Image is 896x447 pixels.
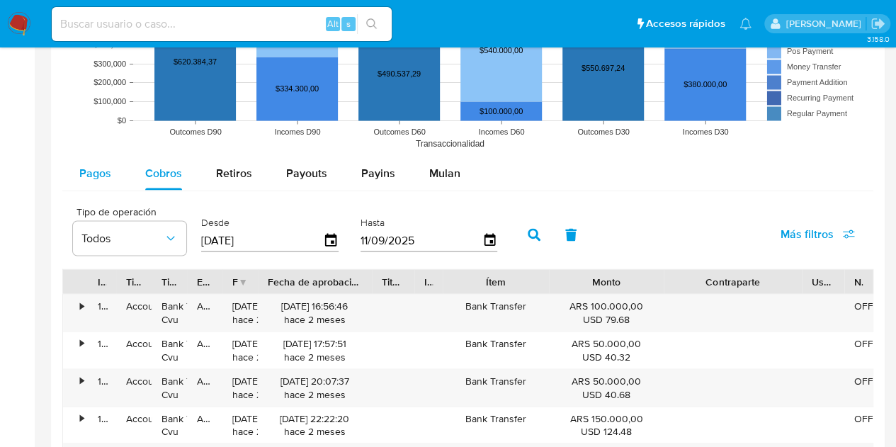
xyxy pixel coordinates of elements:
[357,14,386,34] button: search-icon
[786,17,866,30] p: sofia.ferreiro@mercadolibre.com
[866,33,889,45] span: 3.158.0
[346,17,351,30] span: s
[52,15,392,33] input: Buscar usuario o caso...
[646,16,725,31] span: Accesos rápidos
[871,16,885,31] a: Salir
[327,17,339,30] span: Alt
[739,18,752,30] a: Notificaciones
